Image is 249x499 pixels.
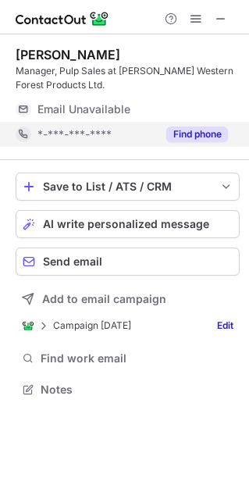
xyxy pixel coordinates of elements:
[37,102,130,116] span: Email Unavailable
[22,319,131,332] div: Campaign 18/03/2025
[16,210,240,238] button: AI write personalized message
[41,383,233,397] span: Notes
[16,173,240,201] button: save-profile-one-click
[43,180,212,193] div: Save to List / ATS / CRM
[43,255,102,268] span: Send email
[16,379,240,401] button: Notes
[16,285,240,313] button: Add to email campaign
[43,218,209,230] span: AI write personalized message
[22,319,34,332] img: ContactOut
[41,351,233,365] span: Find work email
[16,64,240,92] div: Manager, Pulp Sales at [PERSON_NAME] Western Forest Products Ltd.
[16,9,109,28] img: ContactOut v5.3.10
[211,318,240,333] a: Edit
[53,320,131,331] p: Campaign [DATE]
[16,348,240,369] button: Find work email
[166,127,228,142] button: Reveal Button
[16,248,240,276] button: Send email
[16,47,120,62] div: [PERSON_NAME]
[42,293,166,305] span: Add to email campaign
